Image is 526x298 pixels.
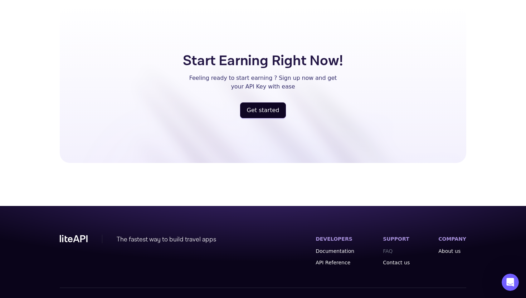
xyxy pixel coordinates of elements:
button: Get started [240,102,286,118]
a: Documentation [316,247,354,255]
div: The fastest way to build travel apps [117,235,216,245]
label: SUPPORT [383,236,409,242]
h5: Start Earning Right Now! [183,50,343,72]
a: Contact us [383,259,410,266]
iframe: Intercom live chat [502,274,519,291]
a: FAQ [383,247,410,255]
a: register [240,102,286,118]
label: DEVELOPERS [316,236,352,242]
label: COMPANY [438,236,466,242]
a: API Reference [316,259,354,266]
a: About us [438,247,466,255]
p: Feeling ready to start earning ? Sign up now and get your API Key with ease [189,74,337,91]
